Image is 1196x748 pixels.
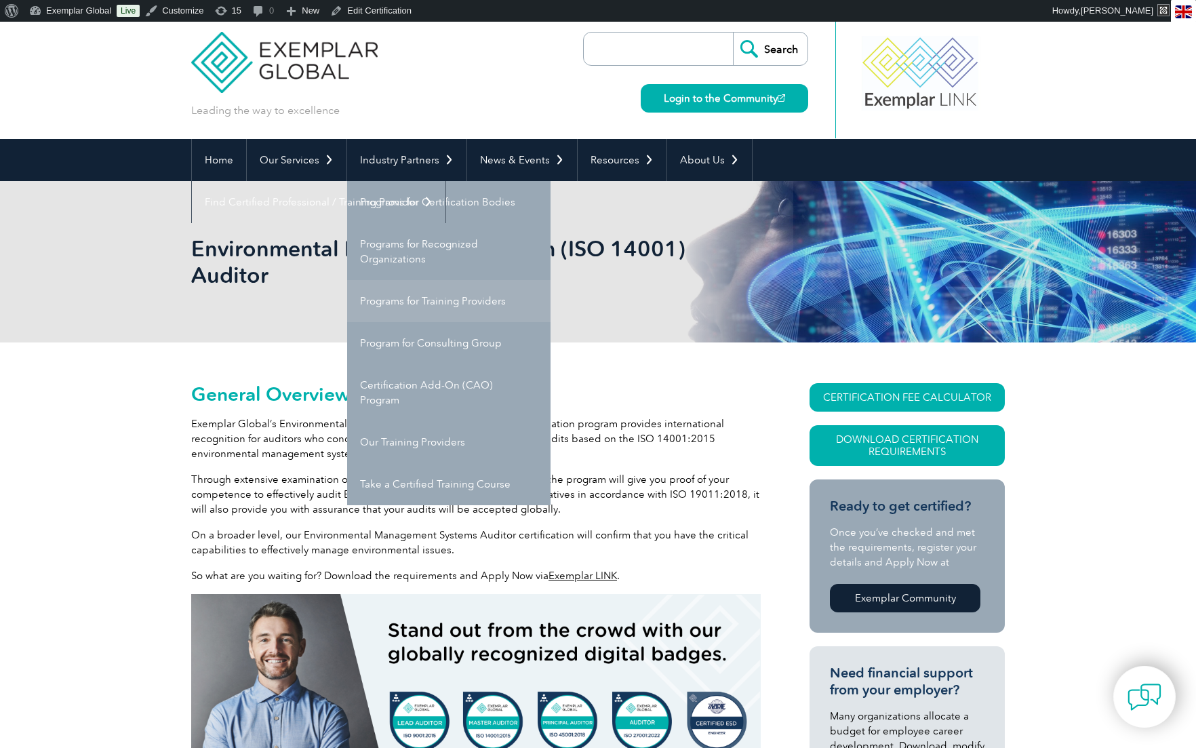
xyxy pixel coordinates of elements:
p: Once you’ve checked and met the requirements, register your details and Apply Now at [830,525,984,570]
a: Live [117,5,140,17]
a: Download Certification Requirements [810,425,1005,466]
a: Our Services [247,139,346,181]
a: Programs for Recognized Organizations [347,223,551,280]
img: contact-chat.png [1128,680,1161,714]
img: en [1175,5,1192,18]
h3: Ready to get certified? [830,498,984,515]
a: About Us [667,139,752,181]
a: Programs for Training Providers [347,280,551,322]
a: Find Certified Professional / Training Provider [192,181,445,223]
a: Program for Consulting Group [347,322,551,364]
p: Through extensive examination of your knowledge and personal attributes, the program will give yo... [191,472,761,517]
p: Exemplar Global’s Environmental Management System (EMS) Auditor certification program provides in... [191,416,761,461]
img: Exemplar Global [191,12,378,93]
img: open_square.png [778,94,785,102]
p: So what are you waiting for? Download the requirements and Apply Now via . [191,568,761,583]
a: Home [192,139,246,181]
p: On a broader level, our Environmental Management Systems Auditor certification will confirm that ... [191,528,761,557]
input: Search [733,33,808,65]
h2: General Overview [191,383,761,405]
a: Take a Certified Training Course [347,463,551,505]
a: Programs for Certification Bodies [347,181,551,223]
h3: Need financial support from your employer? [830,665,984,698]
span: [PERSON_NAME] [1081,5,1153,16]
a: Login to the Community [641,84,808,113]
a: Our Training Providers [347,421,551,463]
a: News & Events [467,139,577,181]
h1: Environmental Management System (ISO 14001) Auditor [191,235,712,288]
a: Resources [578,139,666,181]
a: Industry Partners [347,139,466,181]
a: CERTIFICATION FEE CALCULATOR [810,383,1005,412]
a: Exemplar Community [830,584,980,612]
a: Exemplar LINK [549,570,617,582]
a: Certification Add-On (CAO) Program [347,364,551,421]
p: Leading the way to excellence [191,103,340,118]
